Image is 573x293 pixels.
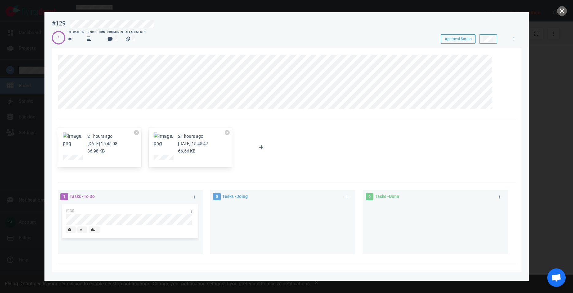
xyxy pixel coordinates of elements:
[557,6,567,16] button: close
[441,34,476,44] button: Approval Status
[70,194,95,199] span: Tasks - To Do
[60,193,68,200] span: 1
[87,141,117,146] small: [DATE] 15:45:08
[63,133,82,147] button: Zoom image
[125,30,146,35] div: Attachments
[375,194,399,199] span: Tasks - Done
[222,194,248,199] span: Tasks - Doing
[87,148,105,153] small: 36.98 KB
[154,133,173,147] button: Zoom image
[107,30,123,35] div: Comments
[87,30,105,35] div: Description
[213,193,221,200] span: 0
[68,30,84,35] div: Estimation
[178,148,196,153] small: 66.66 KB
[366,193,373,200] span: 0
[52,20,66,27] div: #129
[66,209,74,213] span: #130
[58,35,59,40] div: 1
[178,141,208,146] small: [DATE] 15:45:47
[87,134,113,139] small: 21 hours ago
[178,134,203,139] small: 21 hours ago
[547,268,566,287] a: Open chat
